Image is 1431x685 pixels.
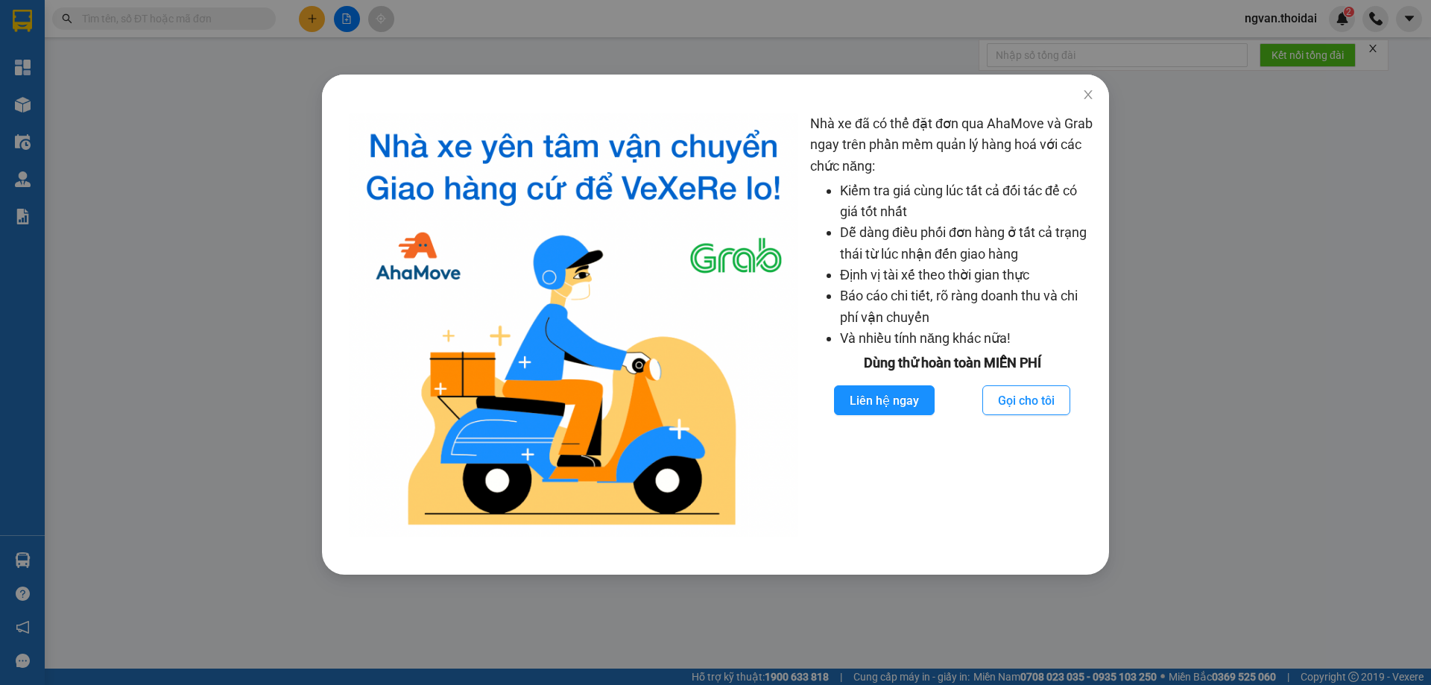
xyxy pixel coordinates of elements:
li: Báo cáo chi tiết, rõ ràng doanh thu và chi phí vận chuyển [840,285,1094,328]
span: Liên hệ ngay [850,391,919,410]
li: Định vị tài xế theo thời gian thực [840,265,1094,285]
div: Dùng thử hoàn toàn MIỄN PHÍ [810,353,1094,373]
img: logo [349,113,798,537]
div: Nhà xe đã có thể đặt đơn qua AhaMove và Grab ngay trên phần mềm quản lý hàng hoá với các chức năng: [810,113,1094,537]
span: Gọi cho tôi [998,391,1055,410]
span: close [1082,89,1094,101]
li: Kiểm tra giá cùng lúc tất cả đối tác để có giá tốt nhất [840,180,1094,223]
li: Và nhiều tính năng khác nữa! [840,328,1094,349]
button: Gọi cho tôi [982,385,1070,415]
button: Close [1067,75,1109,116]
button: Liên hệ ngay [834,385,935,415]
li: Dễ dàng điều phối đơn hàng ở tất cả trạng thái từ lúc nhận đến giao hàng [840,222,1094,265]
